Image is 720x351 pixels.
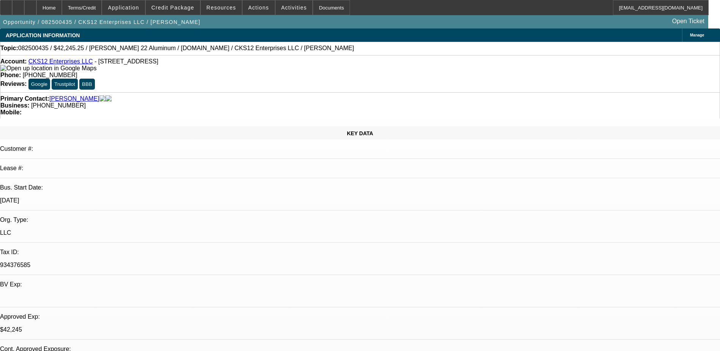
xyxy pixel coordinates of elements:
span: Application [108,5,139,11]
button: Resources [201,0,242,15]
span: KEY DATA [347,130,373,136]
span: Actions [248,5,269,11]
strong: Primary Contact: [0,95,49,102]
span: Opportunity / 082500435 / CKS12 Enterprises LLC / [PERSON_NAME] [3,19,200,25]
span: - [STREET_ADDRESS] [95,58,158,65]
strong: Business: [0,102,29,109]
a: Open Ticket [669,15,707,28]
button: Activities [276,0,313,15]
span: Credit Package [151,5,194,11]
strong: Account: [0,58,27,65]
span: Activities [281,5,307,11]
a: View Google Maps [0,65,96,71]
span: 082500435 / $42,245.25 / [PERSON_NAME] 22 Aluminum / [DOMAIN_NAME] / CKS12 Enterprises LLC / [PER... [18,45,354,52]
span: Manage [690,33,704,37]
button: BBB [79,79,95,90]
strong: Phone: [0,72,21,78]
strong: Topic: [0,45,18,52]
strong: Mobile: [0,109,22,115]
button: Trustpilot [52,79,77,90]
button: Application [102,0,145,15]
span: [PHONE_NUMBER] [23,72,77,78]
img: Open up location in Google Maps [0,65,96,72]
strong: Reviews: [0,81,27,87]
span: APPLICATION INFORMATION [6,32,80,38]
a: [PERSON_NAME] [49,95,99,102]
button: Google [28,79,50,90]
span: Resources [206,5,236,11]
img: facebook-icon.png [99,95,106,102]
img: linkedin-icon.png [106,95,112,102]
span: [PHONE_NUMBER] [31,102,86,109]
a: CKS12 Enterprises LLC [28,58,93,65]
button: Actions [243,0,275,15]
button: Credit Package [146,0,200,15]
